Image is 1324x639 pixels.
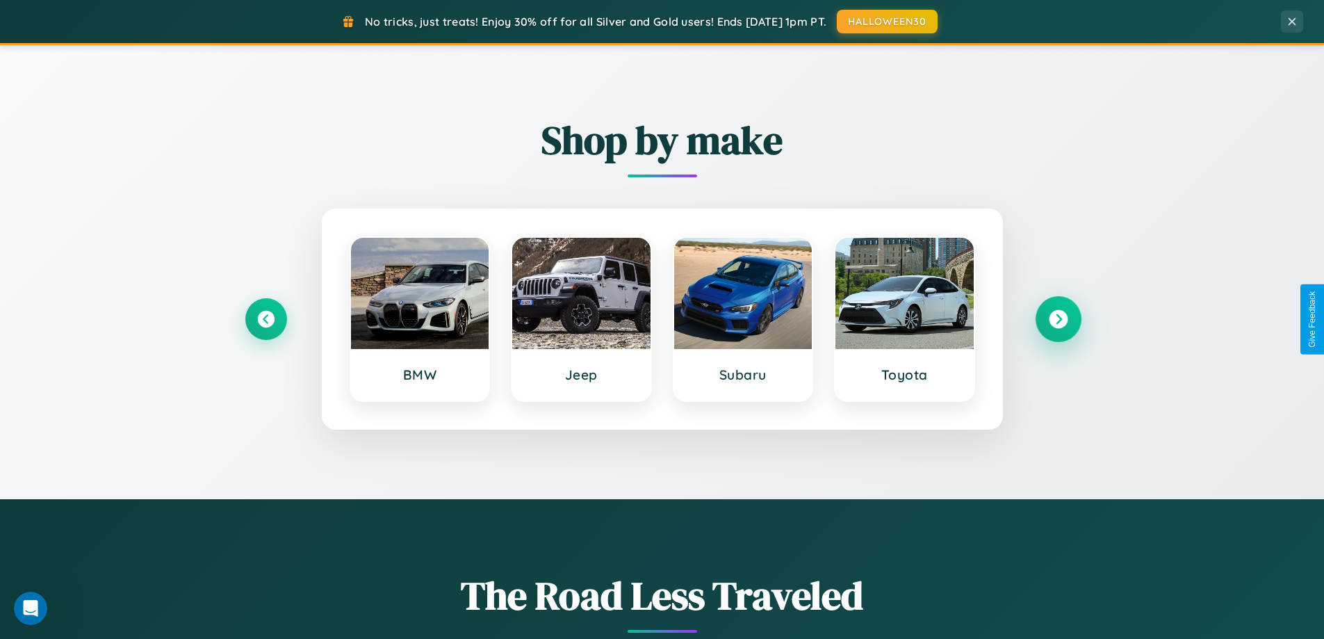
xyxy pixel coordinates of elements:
iframe: Intercom live chat [14,592,47,625]
h3: Jeep [526,366,637,383]
div: Give Feedback [1307,291,1317,348]
button: HALLOWEEN30 [837,10,938,33]
h2: Shop by make [245,113,1079,167]
h3: Toyota [849,366,960,383]
h1: The Road Less Traveled [245,569,1079,622]
h3: BMW [365,366,475,383]
span: No tricks, just treats! Enjoy 30% off for all Silver and Gold users! Ends [DATE] 1pm PT. [365,15,826,29]
h3: Subaru [688,366,799,383]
